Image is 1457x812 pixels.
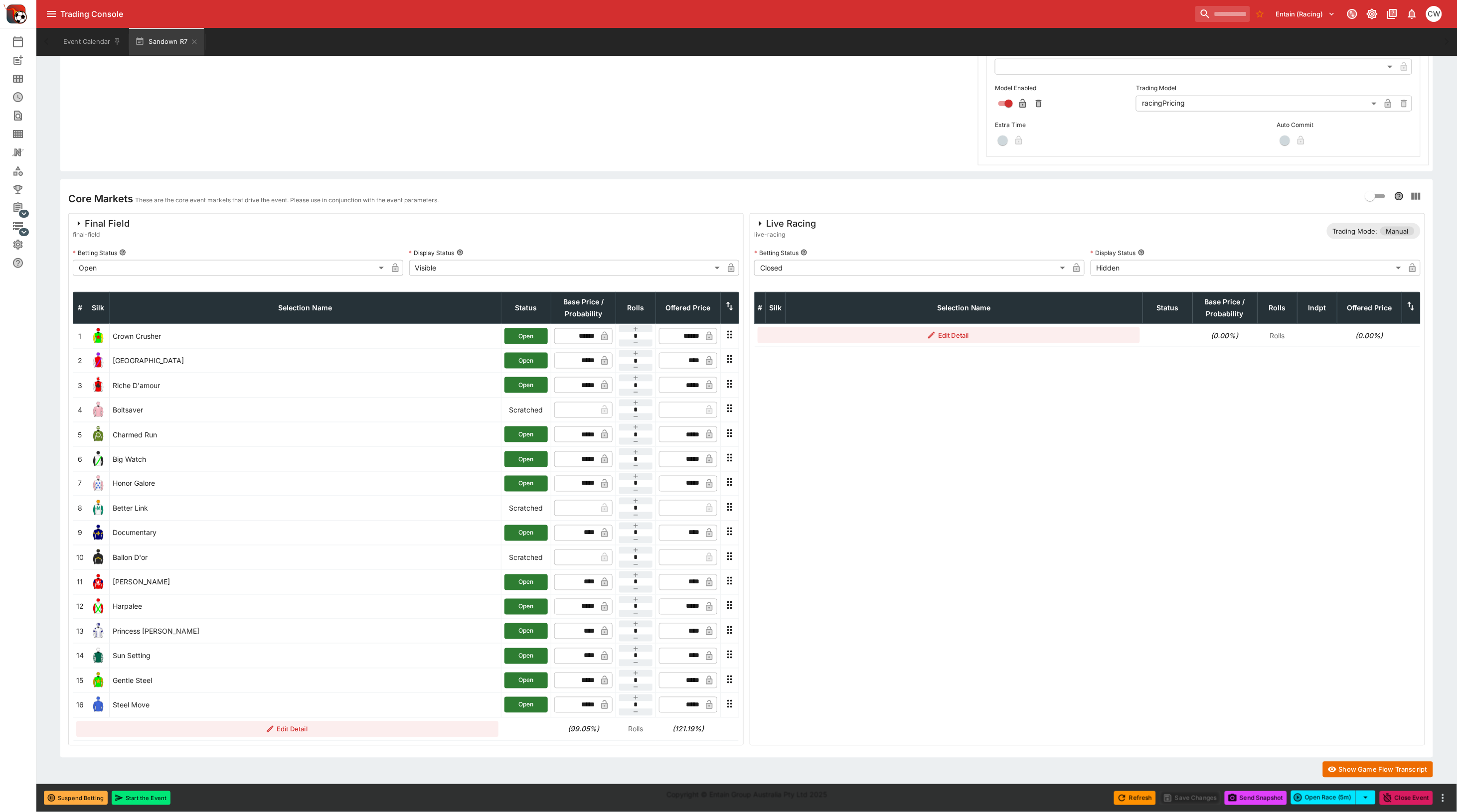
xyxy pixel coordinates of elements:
td: 8 [73,496,87,521]
td: 3 [73,373,87,398]
td: Ballon D'or [110,545,501,569]
button: Open [504,328,548,344]
td: Gentle Steel [110,668,501,692]
button: Display Status [457,249,464,256]
th: Status [501,292,551,324]
button: Open Race (5m) [1291,791,1356,805]
button: Suspend Betting [44,791,108,805]
div: Tournaments [12,183,40,195]
label: Extra Time [995,118,1130,133]
th: Status [1143,292,1193,324]
button: Open [504,377,548,393]
button: Betting Status [119,249,126,256]
div: Live Racing [754,218,816,230]
button: Open [504,525,548,541]
img: runner 1 [90,328,106,344]
td: Documentary [110,521,501,545]
div: split button [1291,791,1376,805]
th: Offered Price [1337,292,1402,324]
div: New Event [12,54,40,66]
button: Select Tenant [1270,6,1341,22]
th: # [755,292,766,324]
div: Nexus Entities [12,146,40,158]
h6: (0.00%) [1340,330,1399,341]
div: Template Search [12,128,40,140]
div: racingPricing [1136,95,1380,111]
th: Base Price / Probability [1193,292,1258,324]
button: Open [504,673,548,688]
img: runner 11 [90,574,106,590]
p: Display Status [1091,249,1136,257]
button: Christopher Winter [1423,3,1445,25]
button: Display Status [1138,249,1145,256]
td: Steel Move [110,693,501,717]
div: Meetings [12,73,40,85]
td: 10 [73,545,87,569]
td: 14 [73,644,87,668]
div: Infrastructure [12,220,40,232]
td: 15 [73,668,87,692]
button: Open [504,599,548,615]
th: # [73,292,87,324]
div: Futures [12,91,40,103]
input: search [1195,6,1250,22]
button: Send Snapshot [1225,791,1287,805]
img: runner 2 [90,353,106,369]
button: select merge strategy [1356,791,1376,805]
button: No Bookmarks [1252,6,1268,22]
td: Harpalee [110,594,501,619]
td: 6 [73,447,87,471]
h6: (121.19%) [659,724,718,734]
td: 16 [73,693,87,717]
th: Selection Name [110,292,501,324]
img: runner 14 [90,648,106,664]
button: Open [504,623,548,639]
img: runner 12 [90,599,106,615]
div: Final Field [73,218,130,230]
button: Refresh [1114,791,1156,805]
img: runner 3 [90,377,106,393]
button: Start the Event [112,791,170,805]
img: runner 9 [90,525,106,541]
img: runner 7 [90,476,106,492]
span: final-field [73,230,130,240]
img: runner 6 [90,451,106,467]
img: PriceKinetics Logo [3,2,27,26]
div: Search [12,110,40,122]
div: Trading Console [60,9,1191,19]
th: Offered Price [656,292,721,324]
th: Independent [1297,292,1337,324]
img: runner 10 [90,549,106,565]
button: Notifications [1403,5,1421,23]
p: Scratched [504,405,548,415]
button: Open [504,451,548,467]
button: Open [504,353,548,369]
img: runner 8 [90,500,106,516]
button: Connected to PK [1343,5,1361,23]
img: runner 16 [90,697,106,713]
button: Open [504,476,548,492]
div: Help & Support [12,257,40,269]
button: open drawer [42,5,60,23]
p: Rolls [619,724,653,734]
div: Management [12,202,40,214]
td: 9 [73,521,87,545]
div: Closed [754,260,1069,276]
th: Silk [87,292,110,324]
td: 1 [73,324,87,348]
span: live-racing [754,230,816,240]
button: Open [504,426,548,442]
button: Event Calendar [57,28,127,56]
div: Christopher Winter [1426,6,1442,22]
button: Betting Status [801,249,808,256]
img: runner 15 [90,673,106,688]
th: Silk [766,292,786,324]
p: Scratched [504,552,548,563]
td: Better Link [110,496,501,521]
p: Betting Status [73,249,117,257]
td: Honor Galore [110,471,501,496]
td: 13 [73,619,87,644]
img: runner 5 [90,426,106,442]
td: 12 [73,594,87,619]
td: Big Watch [110,447,501,471]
